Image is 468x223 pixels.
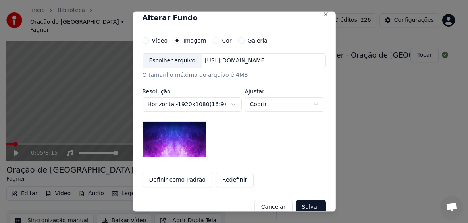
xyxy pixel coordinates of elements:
label: Resolução [143,89,242,94]
div: Escolher arquivo [143,53,202,68]
button: Redefinir [216,173,254,187]
div: [URL][DOMAIN_NAME] [202,56,270,64]
div: O tamanho máximo do arquivo é 4MB [143,71,326,79]
button: Cancelar [254,200,293,214]
button: Salvar [296,200,326,214]
label: Galeria [248,37,268,43]
button: Definir como Padrão [143,173,212,187]
label: Imagem [183,37,206,43]
label: Ajustar [245,89,324,94]
label: Cor [222,37,232,43]
label: Vídeo [152,37,168,43]
h2: Alterar Fundo [143,14,326,21]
